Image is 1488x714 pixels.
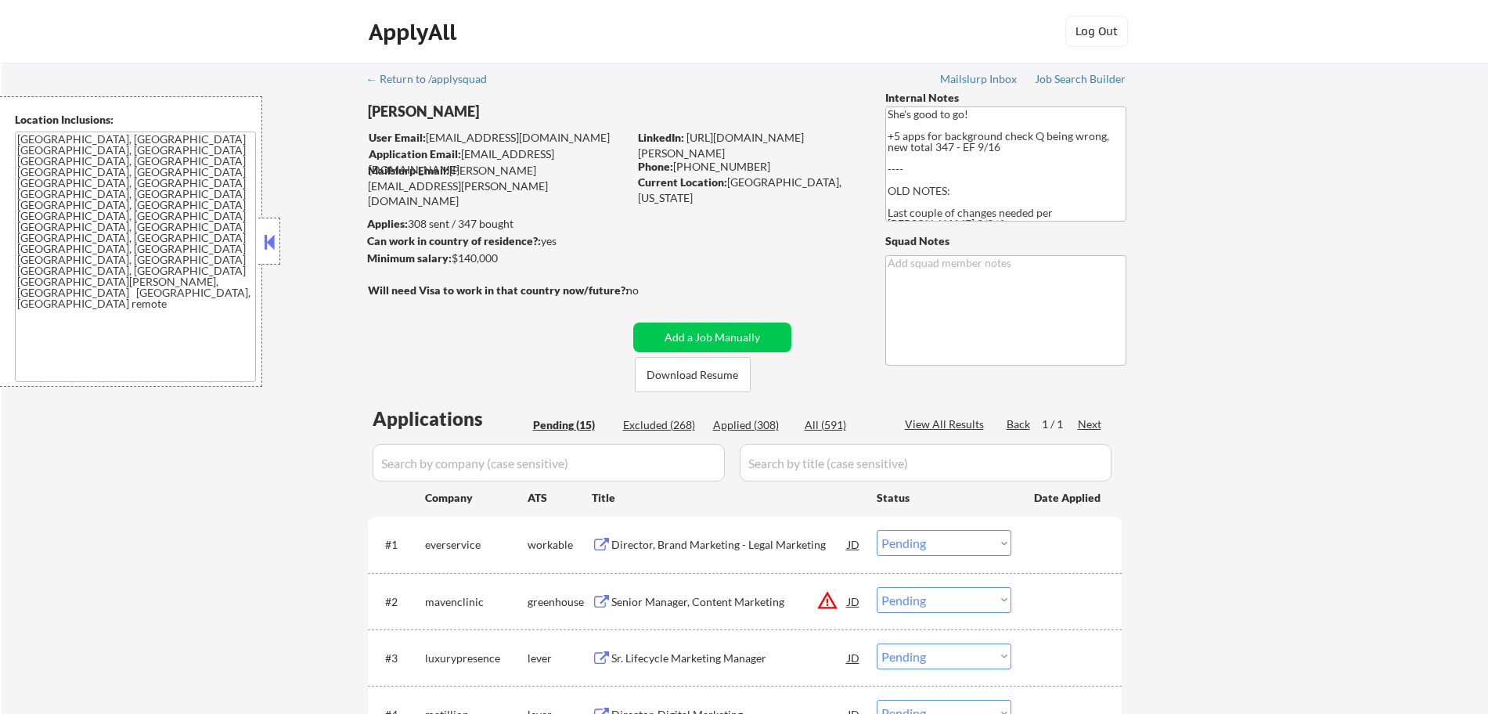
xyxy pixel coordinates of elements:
div: lever [528,651,592,666]
div: Internal Notes [885,90,1126,106]
div: 308 sent / 347 bought [367,216,628,232]
div: [PERSON_NAME] [368,102,690,121]
div: #2 [385,594,413,610]
strong: Application Email: [369,147,461,160]
div: [PERSON_NAME][EMAIL_ADDRESS][PERSON_NAME][DOMAIN_NAME] [368,163,628,209]
div: [GEOGRAPHIC_DATA], [US_STATE] [638,175,859,205]
button: Add a Job Manually [633,323,791,352]
strong: Will need Visa to work in that country now/future?: [368,283,629,297]
input: Search by title (case sensitive) [740,444,1111,481]
strong: Current Location: [638,175,727,189]
div: Pending (15) [533,417,611,433]
div: Status [877,483,1011,511]
div: ATS [528,490,592,506]
div: yes [367,233,623,249]
div: Mailslurp Inbox [940,74,1018,85]
div: Squad Notes [885,233,1126,249]
a: Job Search Builder [1035,73,1126,88]
div: Title [592,490,862,506]
div: View All Results [905,416,989,432]
div: luxurypresence [425,651,528,666]
div: JD [846,587,862,615]
button: Log Out [1065,16,1128,47]
button: warning_amber [816,590,838,611]
strong: Mailslurp Email: [368,164,449,177]
div: Applied (308) [713,417,791,433]
strong: Phone: [638,160,673,173]
div: JD [846,530,862,558]
strong: Minimum salary: [367,251,452,265]
div: no [626,283,671,298]
strong: Applies: [367,217,408,230]
div: Sr. Lifecycle Marketing Manager [611,651,848,666]
div: Back [1007,416,1032,432]
div: [PHONE_NUMBER] [638,159,859,175]
input: Search by company (case sensitive) [373,444,725,481]
div: All (591) [805,417,883,433]
div: #1 [385,537,413,553]
div: ← Return to /applysquad [366,74,502,85]
div: Senior Manager, Content Marketing [611,594,848,610]
div: workable [528,537,592,553]
div: [EMAIL_ADDRESS][DOMAIN_NAME] [369,146,628,177]
a: [URL][DOMAIN_NAME][PERSON_NAME] [638,131,804,160]
strong: LinkedIn: [638,131,684,144]
div: Company [425,490,528,506]
a: ← Return to /applysquad [366,73,502,88]
div: Applications [373,409,528,428]
button: Download Resume [635,357,751,392]
div: JD [846,644,862,672]
div: ApplyAll [369,19,461,45]
div: Excluded (268) [623,417,701,433]
strong: Can work in country of residence?: [367,234,541,247]
div: greenhouse [528,594,592,610]
div: everservice [425,537,528,553]
div: #3 [385,651,413,666]
div: Date Applied [1034,490,1103,506]
div: Job Search Builder [1035,74,1126,85]
div: mavenclinic [425,594,528,610]
div: 1 / 1 [1042,416,1078,432]
div: Next [1078,416,1103,432]
div: Location Inclusions: [15,112,256,128]
div: [EMAIL_ADDRESS][DOMAIN_NAME] [369,130,628,146]
strong: User Email: [369,131,426,144]
a: Mailslurp Inbox [940,73,1018,88]
div: $140,000 [367,251,628,266]
div: Director, Brand Marketing - Legal Marketing [611,537,848,553]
